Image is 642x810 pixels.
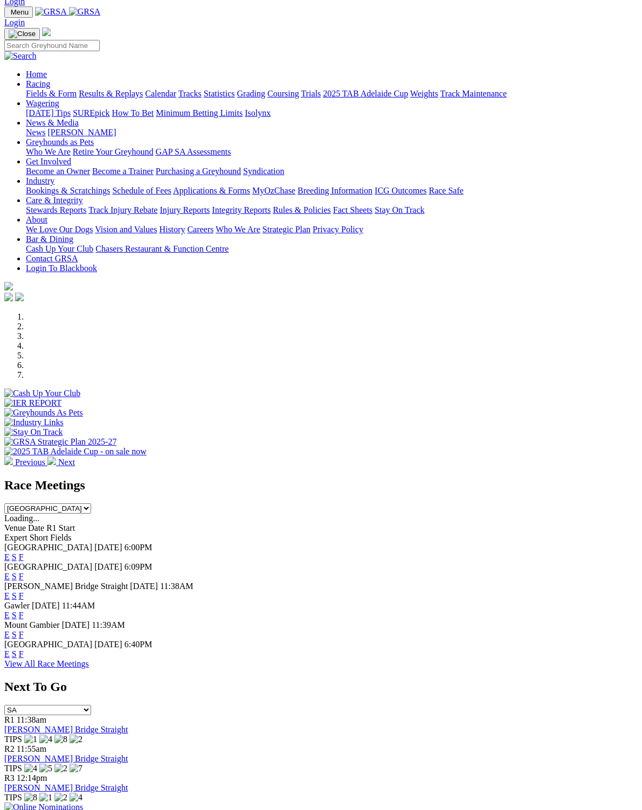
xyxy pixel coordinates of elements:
img: Industry Links [4,418,64,427]
a: [DATE] Tips [26,108,71,117]
img: 2 [54,764,67,773]
img: Close [9,30,36,38]
span: 12:14pm [17,773,47,783]
span: R2 [4,744,15,753]
a: F [19,552,24,562]
span: [DATE] [94,543,122,552]
input: Search [4,40,100,51]
div: Racing [26,89,638,99]
span: Short [30,533,49,542]
span: 11:55am [17,744,46,753]
span: TIPS [4,764,22,773]
a: News & Media [26,118,79,127]
img: GRSA [69,7,101,17]
a: Injury Reports [160,205,210,214]
span: 11:38AM [160,581,194,591]
img: 4 [24,764,37,773]
button: Toggle navigation [4,28,40,40]
div: Wagering [26,108,638,118]
a: Isolynx [245,108,271,117]
a: Statistics [204,89,235,98]
a: Industry [26,176,54,185]
span: 11:44AM [62,601,95,610]
span: [DATE] [130,581,158,591]
a: E [4,630,10,639]
a: About [26,215,47,224]
a: View All Race Meetings [4,659,89,668]
a: Vision and Values [95,225,157,234]
div: News & Media [26,128,638,137]
img: 2 [54,793,67,802]
span: Loading... [4,514,39,523]
span: Fields [50,533,71,542]
a: E [4,649,10,659]
span: [DATE] [94,562,122,571]
a: Next [47,458,75,467]
a: Wagering [26,99,59,108]
a: E [4,591,10,600]
img: twitter.svg [15,293,24,301]
img: 4 [70,793,82,802]
span: [GEOGRAPHIC_DATA] [4,640,92,649]
span: R3 [4,773,15,783]
a: Who We Are [216,225,260,234]
img: 8 [54,735,67,744]
a: Previous [4,458,47,467]
a: Home [26,70,47,79]
span: R1 Start [46,523,75,532]
div: Bar & Dining [26,244,638,254]
span: Expert [4,533,27,542]
a: Race Safe [429,186,463,195]
a: SUREpick [73,108,109,117]
a: Schedule of Fees [112,186,171,195]
a: [PERSON_NAME] Bridge Straight [4,754,128,763]
a: Get Involved [26,157,71,166]
span: TIPS [4,793,22,802]
a: Breeding Information [298,186,372,195]
a: Contact GRSA [26,254,78,263]
a: E [4,552,10,562]
a: F [19,649,24,659]
img: Search [4,51,37,61]
a: [PERSON_NAME] Bridge Straight [4,783,128,792]
a: MyOzChase [252,186,295,195]
a: History [159,225,185,234]
span: 6:00PM [125,543,153,552]
img: GRSA Strategic Plan 2025-27 [4,437,116,447]
a: S [12,552,17,562]
img: Greyhounds As Pets [4,408,83,418]
a: Bar & Dining [26,234,73,244]
img: 7 [70,764,82,773]
a: Tracks [178,89,202,98]
a: Greyhounds as Pets [26,137,94,147]
img: logo-grsa-white.png [4,282,13,290]
a: E [4,611,10,620]
a: Privacy Policy [313,225,363,234]
img: IER REPORT [4,398,61,408]
a: S [12,572,17,581]
span: Mount Gambier [4,620,60,629]
a: Racing [26,79,50,88]
button: Toggle navigation [4,6,33,18]
span: Previous [15,458,45,467]
span: [PERSON_NAME] Bridge Straight [4,581,128,591]
a: Care & Integrity [26,196,83,205]
a: Calendar [145,89,176,98]
a: GAP SA Assessments [156,147,231,156]
span: Venue [4,523,26,532]
a: [PERSON_NAME] [47,128,116,137]
span: [DATE] [32,601,60,610]
a: Minimum Betting Limits [156,108,243,117]
div: About [26,225,638,234]
div: Greyhounds as Pets [26,147,638,157]
span: Date [28,523,44,532]
img: logo-grsa-white.png [42,27,51,36]
img: 1 [24,735,37,744]
img: 2 [70,735,82,744]
img: chevron-left-pager-white.svg [4,456,13,465]
div: Get Involved [26,167,638,176]
a: Stewards Reports [26,205,86,214]
div: Industry [26,186,638,196]
a: Cash Up Your Club [26,244,93,253]
a: Become a Trainer [92,167,154,176]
